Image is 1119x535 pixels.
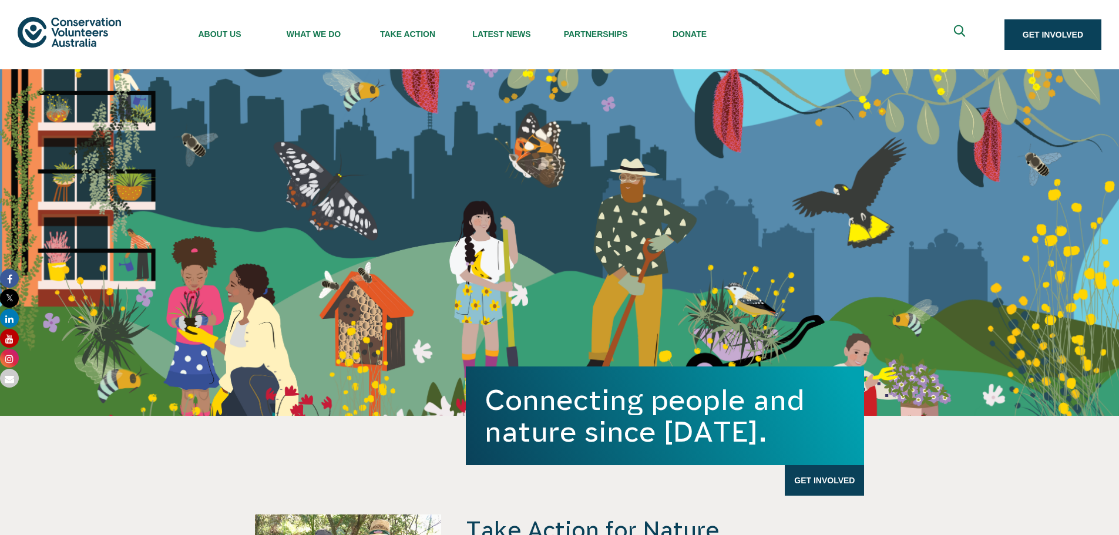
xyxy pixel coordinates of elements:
[361,29,455,39] span: Take Action
[485,384,845,447] h1: Connecting people and nature since [DATE].
[785,465,864,496] a: Get Involved
[267,29,361,39] span: What We Do
[455,29,549,39] span: Latest News
[953,25,968,45] span: Expand search box
[947,21,975,49] button: Expand search box Close search box
[643,29,737,39] span: Donate
[18,17,121,47] img: logo.svg
[173,29,267,39] span: About Us
[549,29,643,39] span: Partnerships
[1004,19,1101,50] a: Get Involved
